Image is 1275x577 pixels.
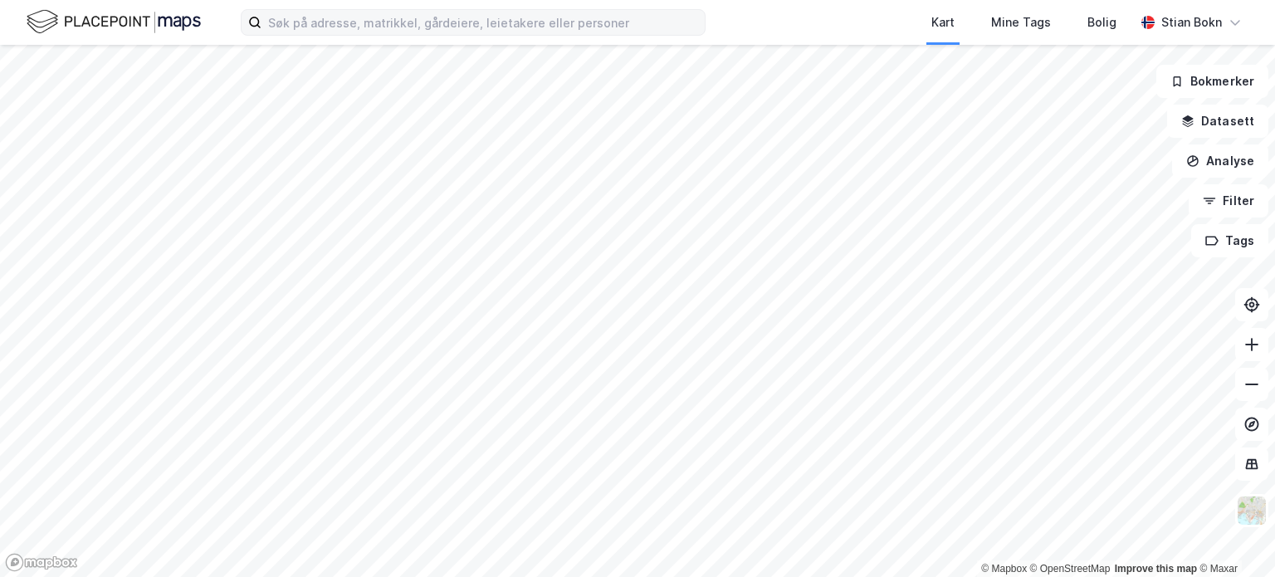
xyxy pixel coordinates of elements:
a: Mapbox homepage [5,553,78,572]
button: Datasett [1167,105,1268,138]
input: Søk på adresse, matrikkel, gårdeiere, leietakere eller personer [261,10,705,35]
iframe: Chat Widget [1192,497,1275,577]
button: Analyse [1172,144,1268,178]
div: Kart [931,12,955,32]
button: Tags [1191,224,1268,257]
a: Mapbox [981,563,1027,575]
img: Z [1236,495,1268,526]
button: Bokmerker [1156,65,1268,98]
a: OpenStreetMap [1030,563,1111,575]
div: Bolig [1087,12,1116,32]
div: Stian Bokn [1161,12,1222,32]
div: Mine Tags [991,12,1051,32]
button: Filter [1189,184,1268,218]
img: logo.f888ab2527a4732fd821a326f86c7f29.svg [27,7,201,37]
a: Improve this map [1115,563,1197,575]
div: Kontrollprogram for chat [1192,497,1275,577]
